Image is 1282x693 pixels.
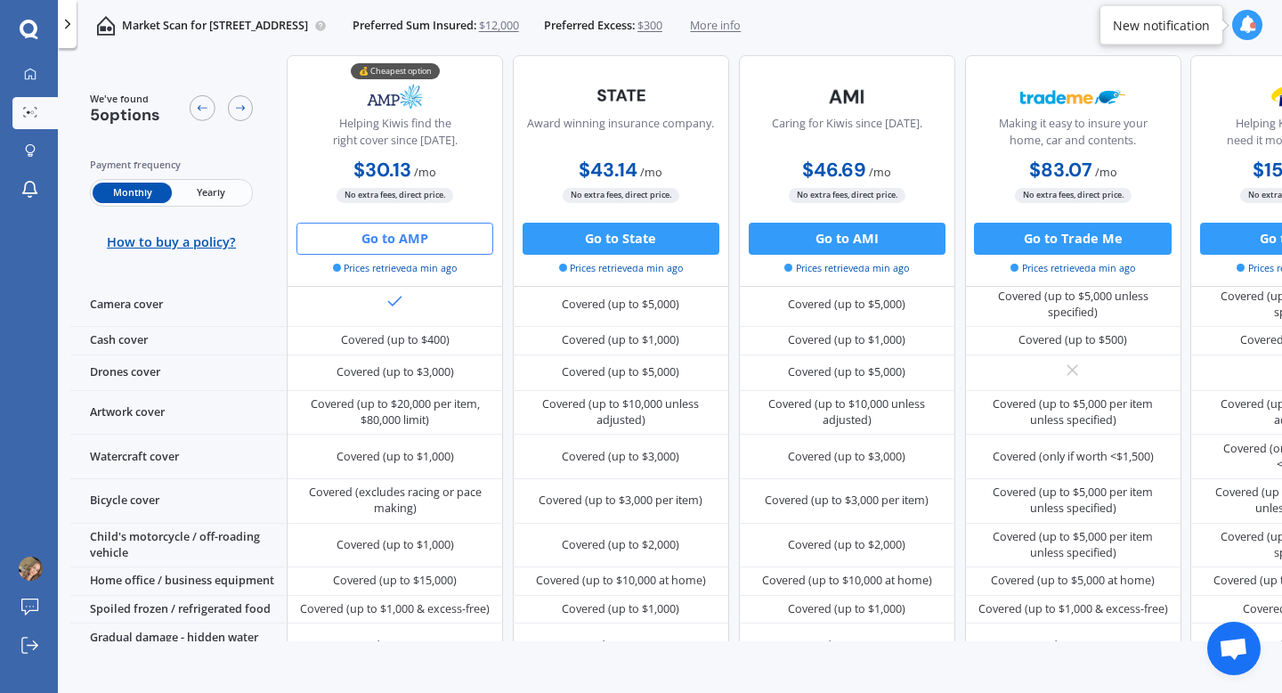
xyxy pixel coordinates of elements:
span: 5 options [90,104,160,126]
div: Covered (up to $5,000 at home) [991,573,1155,589]
div: Bicycle cover [70,479,287,524]
div: Covered (up to $10,000 at home) [536,573,706,589]
div: Making it easy to insure your home, car and contents. [978,115,1167,155]
div: Artwork cover [70,391,287,436]
span: / mo [1095,165,1117,180]
div: Helping Kiwis find the right cover since [DATE]. [301,115,490,155]
div: Camera cover [70,282,287,327]
div: Covered (up to $1,000) [337,449,454,465]
div: Covered (up to $10,000 unless adjusted) [751,396,943,428]
div: Open chat [1207,622,1261,675]
div: Child's motorcycle / off-roading vehicle [70,524,287,568]
span: Preferred Sum Insured: [353,18,476,34]
div: Covered (up to $1,000 & excess-free) [978,601,1168,617]
span: Monthly [93,182,171,202]
span: Prices retrieved a min ago [333,261,458,275]
span: We've found [90,91,160,105]
div: Caring for Kiwis since [DATE]. [772,115,922,155]
div: Covered (up to $5,000) [788,364,905,380]
div: Gradual damage - hidden water leaks [70,624,287,668]
img: AMI-text-1.webp [794,76,900,116]
span: Preferred Excess: [544,18,635,34]
div: Covered (up to $1,000) [788,601,905,617]
div: Covered (up to $1,000) [562,601,679,617]
div: Covered (up to $1,000) [562,332,679,348]
b: $83.07 [1029,158,1092,183]
div: Covered (up to $2,000) [788,537,905,553]
div: Covered (excludes racing or pace making) [299,485,491,517]
div: Covered (up to $3,000 per item) [539,493,702,509]
span: / mo [640,165,662,180]
button: Go to AMI [749,222,945,254]
span: Prices retrieved a min ago [784,261,909,275]
div: New notification [1113,16,1210,34]
img: Trademe.webp [1020,76,1126,116]
div: Covered (up to $1,000) [337,537,454,553]
div: 💰 Cheapest option [351,62,440,78]
div: Watercraft cover [70,435,287,479]
span: Yearly [172,182,250,202]
div: Covered (up to $10,000 at home) [762,573,932,589]
span: Prices retrieved a min ago [559,261,684,275]
div: Covered (up to $5,000) [562,297,679,313]
div: Drones cover [70,355,287,391]
div: Covered (up to $3,000 per item) [765,493,929,509]
span: No extra fees, direct price. [337,187,453,202]
div: Covered (up to $5,000) [788,297,905,313]
div: Covered (up to $2,000) [1014,638,1132,654]
div: Covered (up to $15,000) [333,573,457,589]
div: Covered (only if worth <$1,500) [993,449,1154,465]
div: Covered (up to $5,000 per item unless specified) [977,396,1169,428]
div: Payment frequency [90,157,254,173]
div: Covered (up to $1,000) [788,332,905,348]
div: Covered (up to $3,000) [788,638,905,654]
div: Covered (up to $20,000 per item, $80,000 limit) [299,396,491,428]
div: Covered (up to $5,000 per item unless specified) [977,485,1169,517]
b: $43.14 [579,158,637,183]
span: How to buy a policy? [107,234,236,250]
div: Covered (up to $400) [341,332,450,348]
div: Spoiled frozen / refrigerated food [70,596,287,624]
span: No extra fees, direct price. [789,187,905,202]
span: / mo [869,165,891,180]
div: Covered (up to $3,000) [788,449,905,465]
div: Covered (up to $3,000) [337,364,454,380]
button: Go to Trade Me [974,222,1171,254]
button: Go to AMP [296,222,493,254]
img: State-text-1.webp [568,76,674,113]
div: Cash cover [70,327,287,355]
span: $12,000 [479,18,519,34]
div: Covered (up to $5,000 unless specified) [977,289,1169,321]
p: Market Scan for [STREET_ADDRESS] [122,18,308,34]
span: More info [690,18,741,34]
img: ACg8ocKie1T2vcsLwoOzz6LDPGc3Y3mPJ7QuX7n0-I2DymF1oLamxcPuQA=s96-c [19,557,43,581]
div: Covered (up to $10,000 unless adjusted) [525,396,718,428]
b: $46.69 [802,158,866,183]
span: $300 [637,18,662,34]
div: Covered (up to $1,000 & excess-free) [300,601,490,617]
div: Covered (up to $3,000) [562,449,679,465]
span: No extra fees, direct price. [563,187,679,202]
div: Covered (up to $3,000) [562,638,679,654]
div: Home office / business equipment [70,567,287,596]
span: / mo [414,165,436,180]
div: Covered (up to $2,000) [562,537,679,553]
img: home-and-contents.b802091223b8502ef2dd.svg [96,16,116,36]
img: AMP.webp [342,76,448,116]
div: Covered (up to $500) [1018,332,1127,348]
div: Covered (up to $5,000) [337,638,454,654]
span: Prices retrieved a min ago [1010,261,1135,275]
b: $30.13 [353,158,411,183]
span: No extra fees, direct price. [1015,187,1132,202]
div: Covered (up to $5,000) [562,364,679,380]
div: Award winning insurance company. [527,115,714,155]
div: Covered (up to $5,000 per item unless specified) [977,529,1169,561]
button: Go to State [523,222,719,254]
